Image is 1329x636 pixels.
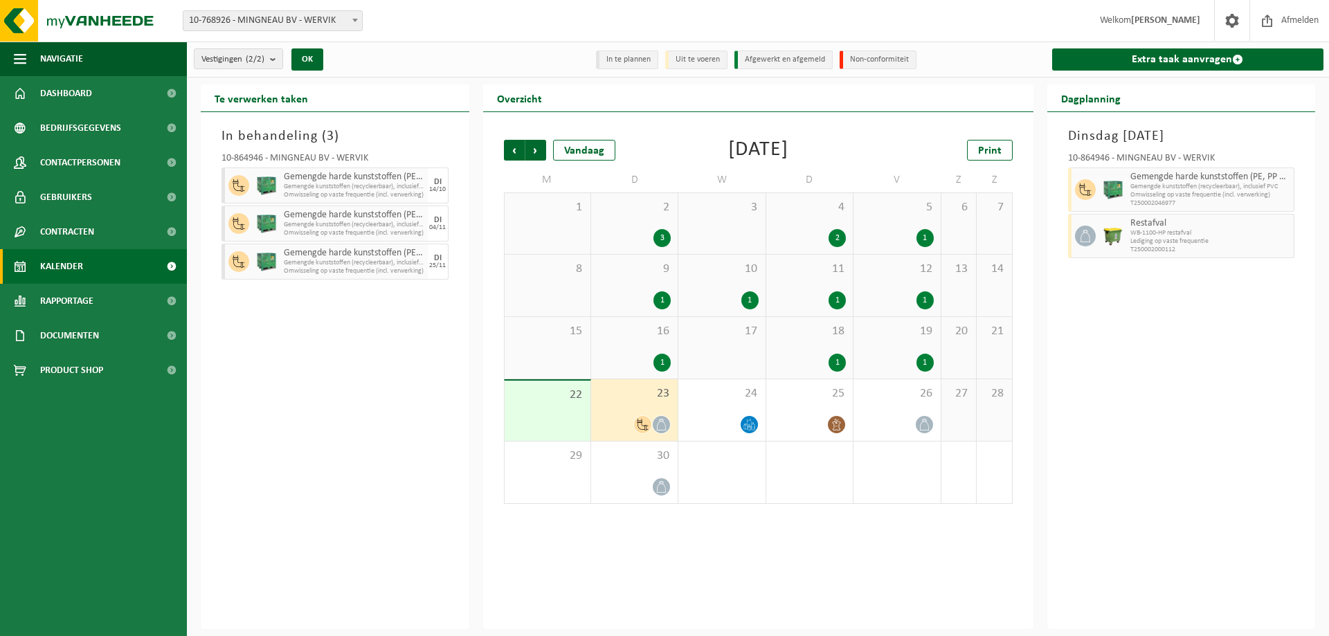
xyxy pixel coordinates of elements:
span: 18 [773,324,846,339]
span: 16 [598,324,671,339]
span: 10-768926 - MINGNEAU BV - WERVIK [183,11,362,30]
span: 4 [773,200,846,215]
span: Gemengde kunststoffen (recycleerbaar), inclusief PVC [284,221,424,229]
div: 2 [829,229,846,247]
span: Gemengde harde kunststoffen (PE, PP en PVC), recycleerbaar (industrieel) [284,210,424,221]
span: Contracten [40,215,94,249]
div: 1 [653,291,671,309]
span: 11 [773,262,846,277]
div: 14/10 [429,186,446,193]
span: Gemengde kunststoffen (recycleerbaar), inclusief PVC [1130,183,1291,191]
span: 6 [948,200,969,215]
span: 3 [327,129,334,143]
div: 04/11 [429,224,446,231]
span: 10 [685,262,758,277]
span: 22 [512,388,584,403]
span: Print [978,145,1002,156]
span: Navigatie [40,42,83,76]
span: 29 [512,448,584,464]
span: Documenten [40,318,99,353]
span: 19 [860,324,933,339]
td: V [853,167,941,192]
div: DI [434,254,442,262]
li: In te plannen [596,51,658,69]
span: 26 [860,386,933,401]
span: 12 [860,262,933,277]
span: Gemengde harde kunststoffen (PE, PP en PVC), recycleerbaar (industrieel) [284,172,424,183]
span: 8 [512,262,584,277]
strong: [PERSON_NAME] [1131,15,1200,26]
li: Non-conformiteit [840,51,916,69]
img: PB-HB-1400-HPE-GN-01 [256,213,277,234]
span: Product Shop [40,353,103,388]
span: 20 [948,324,969,339]
span: Gemengde kunststoffen (recycleerbaar), inclusief PVC [284,259,424,267]
span: 21 [984,324,1004,339]
button: Vestigingen(2/2) [194,48,283,69]
span: Omwisseling op vaste frequentie (incl. verwerking) [284,191,424,199]
div: 3 [653,229,671,247]
td: Z [977,167,1012,192]
span: Gemengde harde kunststoffen (PE, PP en PVC), recycleerbaar (industrieel) [284,248,424,259]
span: Volgende [525,140,546,161]
img: PB-HB-1400-HPE-GN-01 [256,175,277,196]
span: 13 [948,262,969,277]
h2: Overzicht [483,84,556,111]
img: PB-HB-1400-HPE-GN-01 [1103,179,1123,200]
span: 1 [512,200,584,215]
td: Z [941,167,977,192]
span: Gebruikers [40,180,92,215]
td: W [678,167,766,192]
div: 1 [741,291,759,309]
li: Afgewerkt en afgemeld [734,51,833,69]
span: 7 [984,200,1004,215]
span: Kalender [40,249,83,284]
div: 10-864946 - MINGNEAU BV - WERVIK [1068,154,1295,167]
div: 1 [916,291,934,309]
span: Gemengde harde kunststoffen (PE, PP en PVC), recycleerbaar (industrieel) [1130,172,1291,183]
h3: Dinsdag [DATE] [1068,126,1295,147]
span: Omwisseling op vaste frequentie (incl. verwerking) [284,267,424,275]
span: 24 [685,386,758,401]
span: Vorige [504,140,525,161]
span: Omwisseling op vaste frequentie (incl. verwerking) [1130,191,1291,199]
span: WB-1100-HP restafval [1130,229,1291,237]
div: 1 [916,229,934,247]
span: 3 [685,200,758,215]
span: 17 [685,324,758,339]
span: 25 [773,386,846,401]
div: 1 [829,291,846,309]
span: 15 [512,324,584,339]
span: Rapportage [40,284,93,318]
span: T250002000112 [1130,246,1291,254]
a: Print [967,140,1013,161]
div: 1 [653,354,671,372]
div: Vandaag [553,140,615,161]
td: M [504,167,591,192]
div: 25/11 [429,262,446,269]
span: 10-768926 - MINGNEAU BV - WERVIK [183,10,363,31]
span: 5 [860,200,933,215]
li: Uit te voeren [665,51,727,69]
div: 1 [916,354,934,372]
div: DI [434,178,442,186]
a: Extra taak aanvragen [1052,48,1324,71]
span: Gemengde kunststoffen (recycleerbaar), inclusief PVC [284,183,424,191]
span: Restafval [1130,218,1291,229]
span: 14 [984,262,1004,277]
h2: Te verwerken taken [201,84,322,111]
img: PB-HB-1400-HPE-GN-01 [256,251,277,272]
button: OK [291,48,323,71]
div: 10-864946 - MINGNEAU BV - WERVIK [221,154,449,167]
span: Omwisseling op vaste frequentie (incl. verwerking) [284,229,424,237]
span: Vestigingen [201,49,264,70]
span: 27 [948,386,969,401]
span: Bedrijfsgegevens [40,111,121,145]
span: T250002046977 [1130,199,1291,208]
count: (2/2) [246,55,264,64]
span: 28 [984,386,1004,401]
span: 9 [598,262,671,277]
td: D [766,167,853,192]
img: WB-1100-HPE-GN-50 [1103,226,1123,246]
span: 2 [598,200,671,215]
